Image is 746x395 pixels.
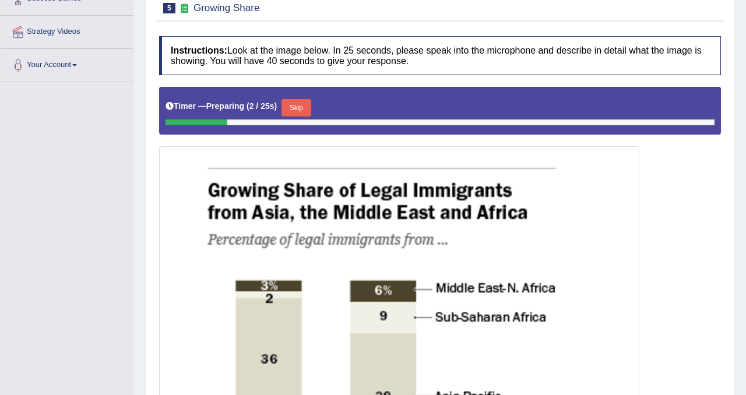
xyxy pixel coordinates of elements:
h4: Look at the image below. In 25 seconds, please speak into the microphone and describe in detail w... [159,36,721,75]
b: 2 / 25s [249,101,275,111]
b: Instructions: [171,45,227,55]
b: ) [275,101,277,111]
a: Your Account [1,49,133,78]
span: 5 [163,3,175,13]
b: Preparing [206,101,244,111]
a: Strategy Videos [1,16,133,45]
h5: Timer — [166,102,277,111]
b: ( [247,101,249,111]
button: Skip [281,99,311,117]
small: Exam occurring question [178,3,191,14]
small: Growing Share [193,2,259,13]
